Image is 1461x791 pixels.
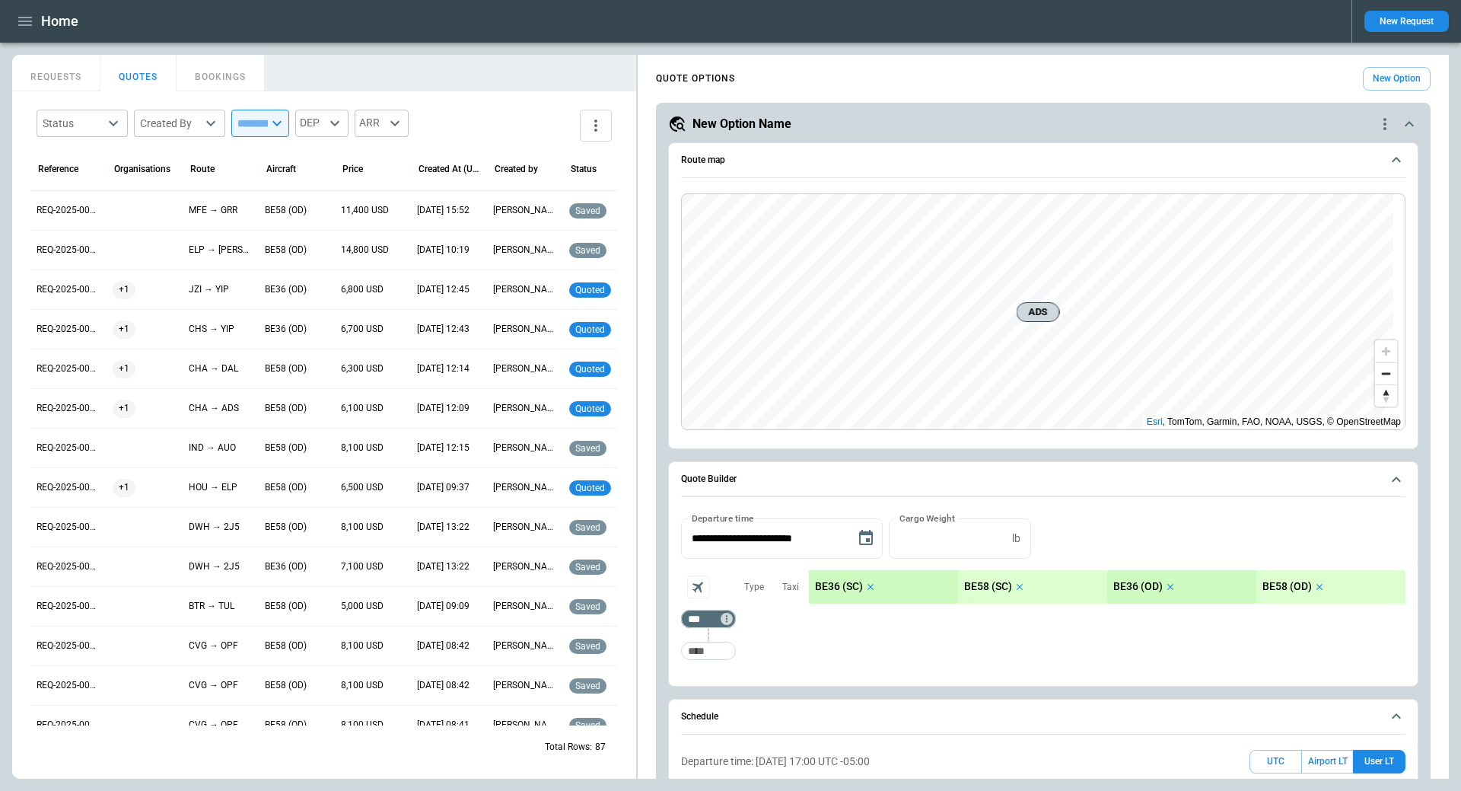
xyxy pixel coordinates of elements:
[37,402,100,415] p: REQ-2025-000319
[572,483,608,493] span: quoted
[572,641,603,652] span: saved
[1375,362,1397,384] button: Zoom out
[681,712,718,722] h6: Schedule
[417,402,481,415] p: 10/05/2025 12:09
[493,244,557,257] p: [PERSON_NAME]
[782,581,799,594] p: Taxi
[113,349,135,388] span: +1
[37,442,100,455] p: REQ-2025-000317
[265,481,329,494] p: BE58 (OD)
[545,741,592,754] p: Total Rows:
[355,110,409,137] div: ARR
[569,468,633,507] div: Quoted
[189,679,253,692] p: CVG → OPF
[37,362,100,375] p: REQ-2025-000319
[569,547,633,586] div: Saved
[1353,750,1405,773] button: User LT
[341,679,405,692] p: 8,100 USD
[1376,115,1394,133] div: quote-option-actions
[189,560,253,573] p: DWH → 2J5
[113,270,135,309] span: +1
[37,323,100,336] p: REQ-2025-000322
[140,116,201,131] div: Created By
[417,521,481,534] p: 09/28/2025 13:22
[493,600,557,613] p: [PERSON_NAME]
[692,512,754,525] label: Departure time
[265,204,329,217] p: BE58 (OD)
[569,587,633,626] div: Saved
[569,508,633,547] div: Saved
[189,402,253,415] p: CHA → ADS
[37,600,100,613] p: REQ-2025-000314
[681,143,1405,178] button: Route map
[341,442,405,455] p: 8,100 USD
[572,601,603,612] span: saved
[341,521,405,534] p: 8,100 USD
[569,389,633,428] div: Quoted
[1147,414,1401,429] div: , TomTom, Garmin, FAO, NOAA, USGS, © OpenStreetMap
[682,194,1393,430] canvas: Map
[417,362,481,375] p: 10/05/2025 12:14
[493,481,557,494] p: [PERSON_NAME]
[266,164,296,174] div: Aircraft
[341,283,405,296] p: 6,800 USD
[681,518,1405,668] div: Quote Builder
[341,362,405,375] p: 6,300 USD
[41,12,78,30] h1: Home
[189,283,253,296] p: JZI → YIP
[189,362,253,375] p: CHA → DAL
[265,521,329,534] p: BE58 (OD)
[37,679,100,692] p: REQ-2025-000312
[681,462,1405,497] button: Quote Builder
[493,639,557,652] p: [PERSON_NAME]
[964,580,1012,593] p: BE58 (SC)
[37,639,100,652] p: REQ-2025-000312
[37,521,100,534] p: REQ-2025-000315
[1262,580,1312,593] p: BE58 (OD)
[341,600,405,613] p: 5,000 USD
[493,362,557,375] p: [PERSON_NAME]
[265,402,329,415] p: BE58 (OD)
[1113,580,1163,593] p: BE36 (OD)
[1023,305,1053,320] span: ADS
[114,164,170,174] div: Organisations
[265,560,329,573] p: BE36 (OD)
[681,610,736,628] div: Too short
[572,285,608,295] span: quoted
[495,164,538,174] div: Created by
[899,512,955,525] label: Cargo Weight
[681,155,725,165] h6: Route map
[265,244,329,257] p: BE58 (OD)
[417,323,481,336] p: 10/05/2025 12:43
[1375,384,1397,407] button: Reset bearing to north
[681,474,737,484] h6: Quote Builder
[572,364,608,375] span: quoted
[341,204,405,217] p: 11,400 USD
[569,706,633,745] div: Saved
[1012,532,1020,545] p: lb
[493,560,557,573] p: [PERSON_NAME]
[569,270,633,309] div: Quoted
[265,639,329,652] p: BE58 (OD)
[744,581,764,594] p: Type
[493,283,557,296] p: [PERSON_NAME]
[687,576,710,598] span: Aircraft selection
[493,442,557,455] p: [PERSON_NAME]
[265,362,329,375] p: BE58 (OD)
[265,600,329,613] p: BE58 (OD)
[417,639,481,652] p: 09/26/2025 08:42
[113,468,135,507] span: +1
[493,204,557,217] p: [PERSON_NAME]
[851,523,881,553] button: Choose date, selected date is Oct 10, 2025
[189,323,253,336] p: CHS → YIP
[342,164,363,174] div: Price
[1375,340,1397,362] button: Zoom in
[572,522,603,533] span: saved
[189,244,253,257] p: ELP → ABE
[571,164,597,174] div: Status
[493,402,557,415] p: [PERSON_NAME]
[681,700,1405,735] button: Schedule
[572,403,608,414] span: quoted
[417,442,481,455] p: 10/03/2025 12:15
[809,570,1405,604] div: scrollable content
